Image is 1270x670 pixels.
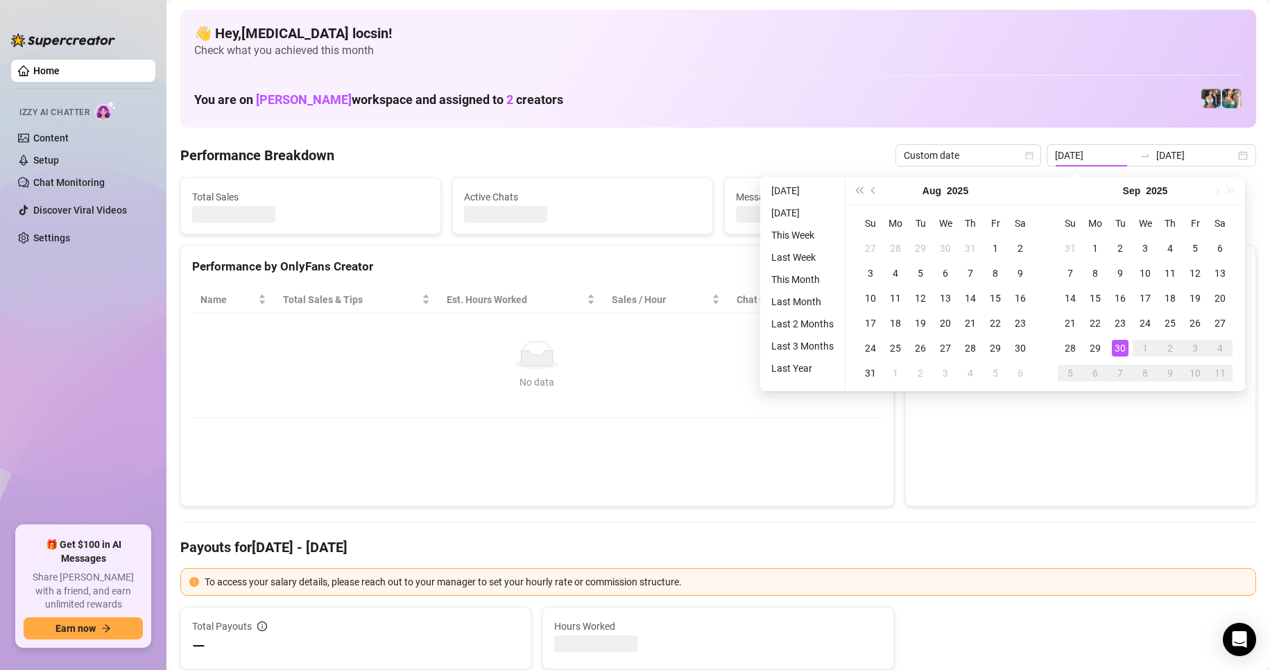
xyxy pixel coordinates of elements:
[33,232,70,243] a: Settings
[55,623,96,634] span: Earn now
[194,24,1242,43] h4: 👋 Hey, [MEDICAL_DATA] locsin !
[95,101,117,121] img: AI Chatter
[189,577,199,587] span: exclamation-circle
[736,189,973,205] span: Messages Sent
[11,33,115,47] img: logo-BBDzfeDw.svg
[737,292,862,307] span: Chat Conversion
[1140,150,1151,161] span: swap-right
[192,257,882,276] div: Performance by OnlyFans Creator
[1201,89,1221,108] img: Katy
[275,286,438,313] th: Total Sales & Tips
[1222,89,1242,108] img: Zaddy
[24,538,143,565] span: 🎁 Get $100 in AI Messages
[180,538,1256,557] h4: Payouts for [DATE] - [DATE]
[194,43,1242,58] span: Check what you achieved this month
[283,292,419,307] span: Total Sales & Tips
[554,619,882,634] span: Hours Worked
[192,619,252,634] span: Total Payouts
[447,292,584,307] div: Est. Hours Worked
[728,286,882,313] th: Chat Conversion
[1055,148,1134,163] input: Start date
[1156,148,1235,163] input: End date
[33,177,105,188] a: Chat Monitoring
[194,92,563,108] h1: You are on workspace and assigned to creators
[1140,150,1151,161] span: to
[904,145,1033,166] span: Custom date
[192,286,275,313] th: Name
[33,155,59,166] a: Setup
[200,292,255,307] span: Name
[33,205,127,216] a: Discover Viral Videos
[206,375,868,390] div: No data
[612,292,709,307] span: Sales / Hour
[180,146,334,165] h4: Performance Breakdown
[192,635,205,658] span: —
[506,92,513,107] span: 2
[256,92,352,107] span: [PERSON_NAME]
[33,65,60,76] a: Home
[33,132,69,144] a: Content
[101,624,111,633] span: arrow-right
[1223,623,1256,656] div: Open Intercom Messenger
[205,574,1247,590] div: To access your salary details, please reach out to your manager to set your hourly rate or commis...
[257,621,267,631] span: info-circle
[603,286,728,313] th: Sales / Hour
[24,617,143,639] button: Earn nowarrow-right
[24,571,143,612] span: Share [PERSON_NAME] with a friend, and earn unlimited rewards
[19,106,89,119] span: Izzy AI Chatter
[464,189,701,205] span: Active Chats
[917,257,1244,276] div: Sales by OnlyFans Creator
[192,189,429,205] span: Total Sales
[1025,151,1033,160] span: calendar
